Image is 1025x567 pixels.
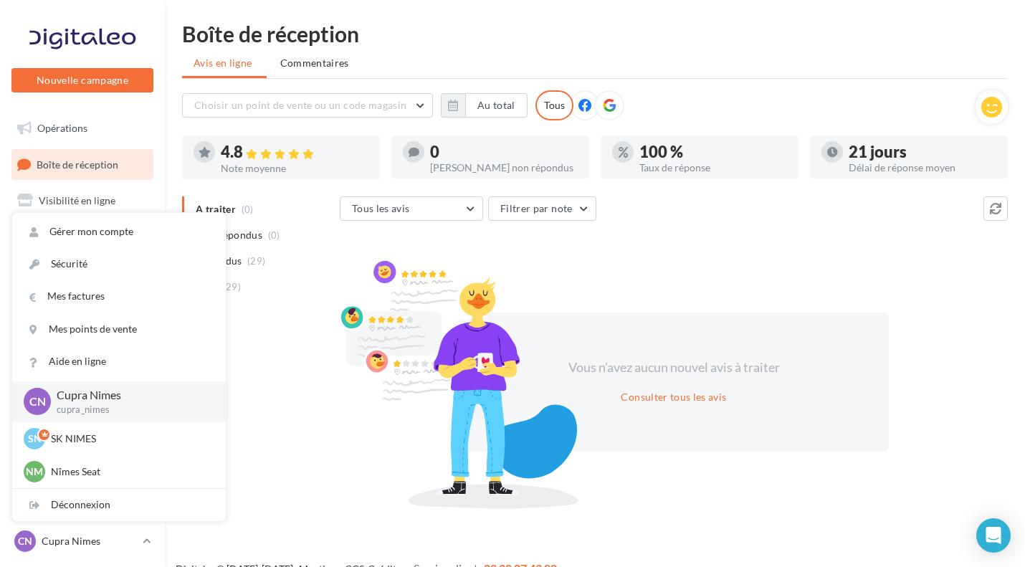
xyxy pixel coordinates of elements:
[9,292,156,323] a: Médiathèque
[639,163,787,173] div: Taux de réponse
[196,228,262,242] span: Non répondus
[9,221,156,252] a: Campagnes
[615,389,732,406] button: Consulter tous les avis
[57,387,203,404] p: Cupra Nimes
[12,280,226,313] a: Mes factures
[639,144,787,160] div: 100 %
[9,364,156,406] a: PLV et print personnalisable
[430,163,578,173] div: [PERSON_NAME] non répondus
[194,99,406,111] span: Choisir un point de vente ou un code magasin
[9,411,156,454] a: Campagnes DataOnDemand
[849,163,996,173] div: Délai de réponse moyen
[12,346,226,378] a: Aide en ligne
[11,68,153,92] button: Nouvelle campagne
[42,534,137,548] p: Cupra Nimes
[223,281,241,292] span: (29)
[12,313,226,346] a: Mes points de vente
[221,144,368,161] div: 4.8
[268,229,280,241] span: (0)
[550,358,797,377] div: Vous n'avez aucun nouvel avis à traiter
[280,56,349,70] span: Commentaires
[9,328,156,358] a: Calendrier
[57,404,203,416] p: cupra_nimes
[39,194,115,206] span: Visibilité en ligne
[29,394,46,410] span: CN
[9,186,156,216] a: Visibilité en ligne
[340,196,483,221] button: Tous les avis
[441,93,528,118] button: Au total
[488,196,596,221] button: Filtrer par note
[247,255,265,267] span: (29)
[976,518,1011,553] div: Open Intercom Messenger
[182,23,1008,44] div: Boîte de réception
[535,90,573,120] div: Tous
[12,216,226,248] a: Gérer mon compte
[465,93,528,118] button: Au total
[26,464,43,479] span: Nm
[11,528,153,555] a: CN Cupra Nimes
[12,248,226,280] a: Sécurité
[9,257,156,287] a: Contacts
[849,144,996,160] div: 21 jours
[352,202,410,214] span: Tous les avis
[9,149,156,180] a: Boîte de réception
[28,432,42,446] span: SN
[37,158,118,170] span: Boîte de réception
[51,464,209,479] p: Nîmes Seat
[430,144,578,160] div: 0
[51,432,209,446] p: SK NIMES
[37,122,87,134] span: Opérations
[12,489,226,521] div: Déconnexion
[18,534,32,548] span: CN
[9,113,156,143] a: Opérations
[182,93,433,118] button: Choisir un point de vente ou un code magasin
[221,163,368,173] div: Note moyenne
